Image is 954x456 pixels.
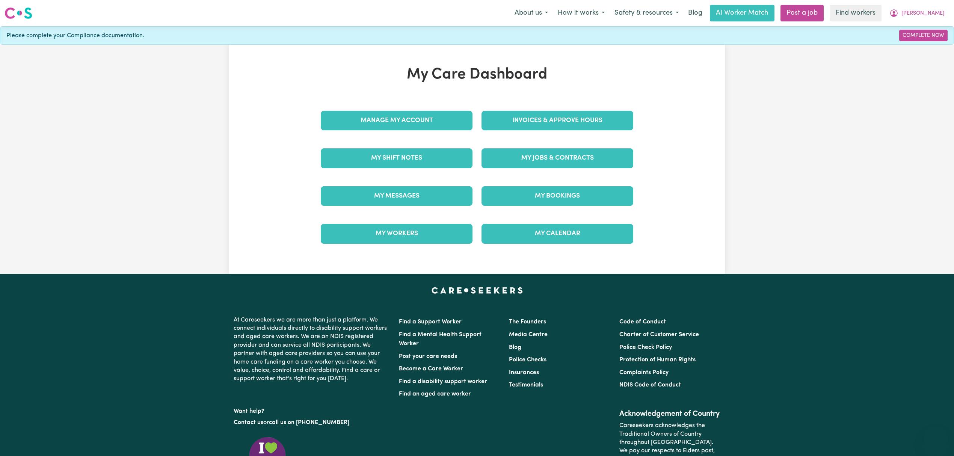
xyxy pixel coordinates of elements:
h2: Acknowledgement of Country [619,409,720,418]
a: Complete Now [899,30,948,41]
img: Careseekers logo [5,6,32,20]
a: NDIS Code of Conduct [619,382,681,388]
a: Find workers [830,5,882,21]
p: Want help? [234,404,390,415]
a: AI Worker Match [710,5,774,21]
a: Careseekers home page [432,287,523,293]
a: Charter of Customer Service [619,332,699,338]
button: My Account [885,5,949,21]
a: Complaints Policy [619,370,669,376]
a: Blog [509,344,521,350]
a: The Founders [509,319,546,325]
a: My Shift Notes [321,148,472,168]
p: At Careseekers we are more than just a platform. We connect individuals directly to disability su... [234,313,390,386]
button: Safety & resources [610,5,684,21]
a: Media Centre [509,332,548,338]
a: Police Checks [509,357,546,363]
span: [PERSON_NAME] [901,9,945,18]
span: Please complete your Compliance documentation. [6,31,144,40]
a: Contact us [234,420,263,426]
a: Find an aged care worker [399,391,471,397]
a: My Bookings [482,186,633,206]
a: Post your care needs [399,353,457,359]
p: or [234,415,390,430]
a: Manage My Account [321,111,472,130]
a: Police Check Policy [619,344,672,350]
a: Code of Conduct [619,319,666,325]
a: Become a Care Worker [399,366,463,372]
a: Find a disability support worker [399,379,487,385]
a: My Calendar [482,224,633,243]
a: My Workers [321,224,472,243]
a: Invoices & Approve Hours [482,111,633,130]
a: Testimonials [509,382,543,388]
button: About us [510,5,553,21]
iframe: Button to launch messaging window, conversation in progress [924,426,948,450]
button: How it works [553,5,610,21]
a: call us on [PHONE_NUMBER] [269,420,349,426]
a: Insurances [509,370,539,376]
a: Find a Mental Health Support Worker [399,332,482,347]
a: Blog [684,5,707,21]
a: My Messages [321,186,472,206]
a: Protection of Human Rights [619,357,696,363]
a: Careseekers logo [5,5,32,22]
a: My Jobs & Contracts [482,148,633,168]
a: Find a Support Worker [399,319,462,325]
h1: My Care Dashboard [316,66,638,84]
a: Post a job [780,5,824,21]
